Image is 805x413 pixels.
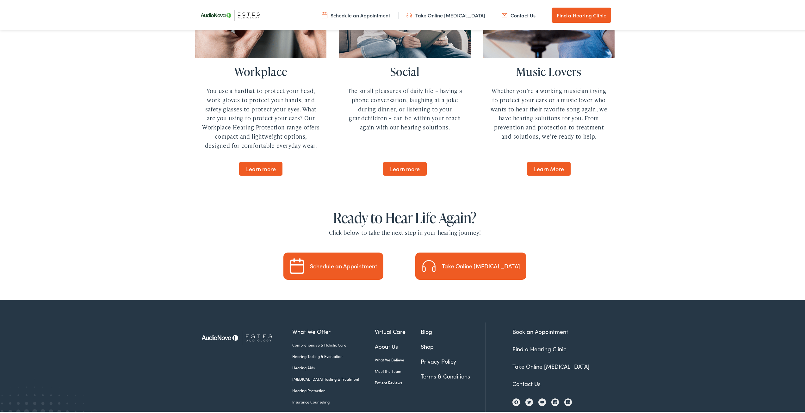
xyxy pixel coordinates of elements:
span: Learn more [239,161,282,174]
a: Comprehensive & Holistic Care [292,341,375,347]
a: Terms & Conditions [421,371,486,379]
a: Insurance Counseling [292,398,375,404]
span: Learn more [383,161,426,174]
img: utility icon [406,10,412,17]
a: [MEDICAL_DATA] Testing & Treatment [292,375,375,381]
img: Twitter [527,399,531,403]
p: Whether you’re a working musician trying to protect your ears or a music lover who wants to hear ... [490,85,608,140]
a: Hearing Aids [292,364,375,369]
a: Shop [421,341,486,349]
a: Schedule an Appointment [322,10,390,17]
a: Book an Appointment [512,326,568,334]
p: You use a hardhat to protect your head, work gloves to protect your hands, and safety glasses to ... [202,85,320,149]
a: Take Online [MEDICAL_DATA] [512,361,590,369]
a: Patient Reviews [375,379,421,384]
p: The small pleasures of daily life – having a phone conversation, laughing at a joke during dinner... [346,85,464,131]
img: utility icon [322,10,327,17]
img: Schedule an Appointment [289,257,305,273]
a: Hearing Protection [292,386,375,392]
h2: Music Lovers [490,64,608,77]
img: YouTube [540,399,544,403]
div: Schedule an Appointment [310,262,377,268]
img: Instagram [553,399,557,403]
a: Find a Hearing Clinic [552,6,611,22]
div: Take Online [MEDICAL_DATA] [442,262,520,268]
a: Contact Us [502,10,536,17]
a: Privacy Policy [421,356,486,364]
img: Estes Audiology [196,321,283,352]
a: Take an Online Hearing Test Take Online [MEDICAL_DATA] [415,251,526,278]
a: What We Offer [292,326,375,335]
h2: Workplace [202,64,320,77]
a: Find a Hearing Clinic [512,344,566,352]
img: Take an Online Hearing Test [421,257,437,273]
span: Learn More [527,161,571,174]
a: Contact Us [512,379,541,386]
a: What We Believe [375,356,421,361]
h2: Social [346,64,464,77]
a: Meet the Team [375,367,421,373]
a: Take Online [MEDICAL_DATA] [406,10,485,17]
a: Hearing Testing & Evaluation [292,352,375,358]
a: Blog [421,326,486,335]
a: About Us [375,341,421,349]
img: utility icon [502,10,507,17]
img: LinkedIn [566,399,570,403]
a: Virtual Care [375,326,421,335]
img: Facebook icon, indicating the presence of the site or brand on the social media platform. [514,399,518,403]
a: Schedule an Appointment Schedule an Appointment [283,251,383,278]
